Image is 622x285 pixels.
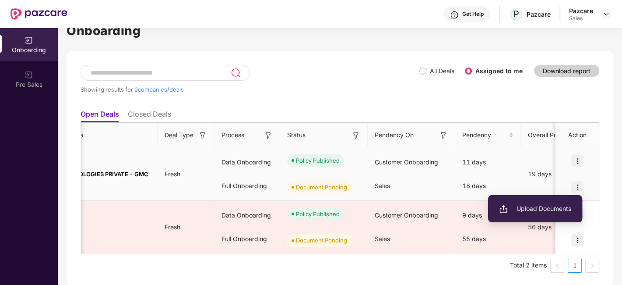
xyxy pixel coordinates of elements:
[134,86,184,93] span: 2 companies/deals
[555,263,560,268] span: left
[555,123,599,147] th: Action
[499,205,508,214] img: svg+xml;base64,PHN2ZyB3aWR0aD0iMjAiIGhlaWdodD0iMjAiIHZpZXdCb3g9IjAgMCAyMCAyMCIgZmlsbD0ibm9uZSIgeG...
[527,10,551,18] div: Pazcare
[550,259,564,273] button: left
[67,21,613,40] h1: Onboarding
[264,131,273,140] img: svg+xml;base64,PHN2ZyB3aWR0aD0iMTYiIGhlaWdodD0iMTYiIHZpZXdCb3g9IjAgMCAxNiAxNiIgZmlsbD0ibm9uZSIgeG...
[81,110,119,122] li: Open Deals
[81,86,419,93] div: Showing results for
[571,234,583,246] img: icon
[296,236,347,245] div: Document Pending
[455,227,521,251] div: 55 days
[25,36,33,45] img: svg+xml;base64,PHN2ZyB3aWR0aD0iMjAiIGhlaWdodD0iMjAiIHZpZXdCb3g9IjAgMCAyMCAyMCIgZmlsbD0ibm9uZSIgeG...
[568,259,581,272] a: 1
[214,150,280,174] div: Data Onboarding
[513,9,519,19] span: P
[569,15,593,22] div: Sales
[25,71,33,79] img: svg+xml;base64,PHN2ZyB3aWR0aD0iMjAiIGhlaWdodD0iMjAiIHZpZXdCb3g9IjAgMCAyMCAyMCIgZmlsbD0ibm9uZSIgeG...
[296,183,347,192] div: Document Pending
[158,223,187,231] span: Fresh
[462,130,507,140] span: Pendency
[603,11,610,18] img: svg+xml;base64,PHN2ZyBpZD0iRHJvcGRvd24tMzJ4MzIiIHhtbG5zPSJodHRwOi8vd3d3LnczLm9yZy8yMDAwL3N2ZyIgd2...
[40,171,148,178] span: ACTIS TECHNOLOGIES PRIVATE - GMC
[571,155,583,167] img: icon
[455,174,521,198] div: 18 days
[11,8,67,20] img: New Pazcare Logo
[571,181,583,193] img: icon
[158,170,187,178] span: Fresh
[214,174,280,198] div: Full Onboarding
[462,11,484,18] div: Get Help
[351,131,360,140] img: svg+xml;base64,PHN2ZyB3aWR0aD0iMTYiIGhlaWdodD0iMTYiIHZpZXdCb3g9IjAgMCAxNiAxNiIgZmlsbD0ibm9uZSIgeG...
[296,210,340,218] div: Policy Published
[231,68,241,78] img: svg+xml;base64,PHN2ZyB3aWR0aD0iMjQiIGhlaWdodD0iMjUiIHZpZXdCb3g9IjAgMCAyNCAyNSIgZmlsbD0ibm9uZSIgeG...
[534,65,599,77] button: Download report
[499,204,571,214] span: Upload Documents
[521,123,595,147] th: Overall Pendency
[439,131,448,140] img: svg+xml;base64,PHN2ZyB3aWR0aD0iMTYiIGhlaWdodD0iMTYiIHZpZXdCb3g9IjAgMCAxNiAxNiIgZmlsbD0ibm9uZSIgeG...
[128,110,171,122] li: Closed Deals
[214,227,280,251] div: Full Onboarding
[15,123,158,147] th: Company/Deal Name
[375,211,438,219] span: Customer Onboarding
[221,130,244,140] span: Process
[585,259,599,273] li: Next Page
[521,169,595,179] div: 19 days
[296,156,340,165] div: Policy Published
[510,259,547,273] li: Total 2 items
[455,123,521,147] th: Pendency
[375,182,390,189] span: Sales
[585,259,599,273] button: right
[214,203,280,227] div: Data Onboarding
[165,130,193,140] span: Deal Type
[455,150,521,174] div: 11 days
[375,130,414,140] span: Pendency On
[475,67,523,75] label: Assigned to me
[455,203,521,227] div: 9 days
[568,259,582,273] li: 1
[450,11,459,19] img: svg+xml;base64,PHN2ZyBpZD0iSGVscC0zMngzMiIgeG1sbnM9Imh0dHA6Ly93d3cudzMub3JnLzIwMDAvc3ZnIiB3aWR0aD...
[430,67,454,75] label: All Deals
[375,235,390,242] span: Sales
[198,131,207,140] img: svg+xml;base64,PHN2ZyB3aWR0aD0iMTYiIGhlaWdodD0iMTYiIHZpZXdCb3g9IjAgMCAxNiAxNiIgZmlsbD0ibm9uZSIgeG...
[569,7,593,15] div: Pazcare
[590,263,595,268] span: right
[550,259,564,273] li: Previous Page
[375,158,438,166] span: Customer Onboarding
[287,130,306,140] span: Status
